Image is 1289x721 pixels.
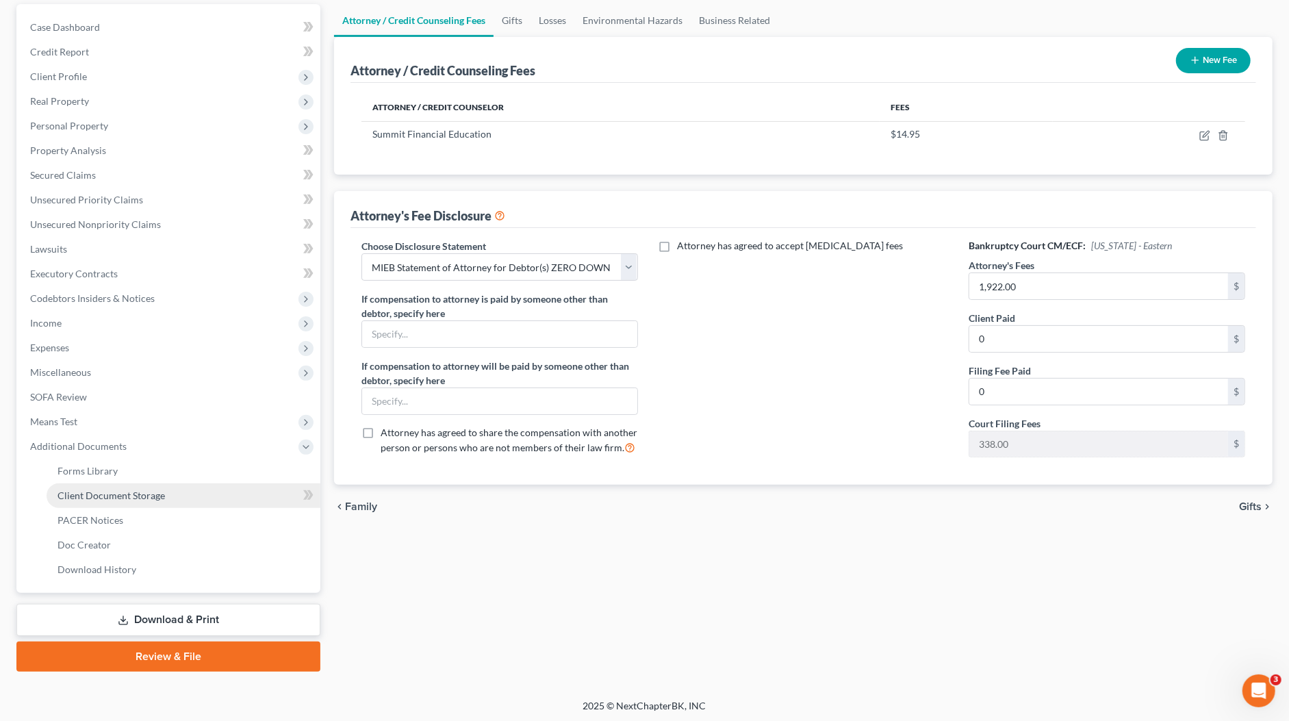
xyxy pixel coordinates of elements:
label: Court Filing Fees [969,416,1041,431]
label: If compensation to attorney will be paid by someone other than debtor, specify here [361,359,638,388]
span: $14.95 [891,128,920,140]
a: Doc Creator [47,533,320,557]
a: Losses [531,4,574,37]
a: Download & Print [16,604,320,636]
a: Lawsuits [19,237,320,262]
a: SOFA Review [19,385,320,409]
button: New Fee [1176,48,1251,73]
input: 0.00 [969,379,1228,405]
div: Attorney / Credit Counseling Fees [350,62,535,79]
div: $ [1228,431,1245,457]
i: chevron_left [334,501,345,512]
input: Specify... [362,388,637,414]
span: Doc Creator [58,539,111,551]
label: Attorney's Fees [969,258,1034,273]
div: $ [1228,326,1245,352]
span: Additional Documents [30,440,127,452]
iframe: Intercom live chat [1242,674,1275,707]
input: Specify... [362,321,637,347]
a: Review & File [16,642,320,672]
div: $ [1228,273,1245,299]
a: Property Analysis [19,138,320,163]
span: Unsecured Priority Claims [30,194,143,205]
span: Lawsuits [30,243,67,255]
a: Unsecured Nonpriority Claims [19,212,320,237]
span: 3 [1271,674,1281,685]
label: If compensation to attorney is paid by someone other than debtor, specify here [361,292,638,320]
span: Family [345,501,377,512]
div: $ [1228,379,1245,405]
span: Client Profile [30,71,87,82]
input: 0.00 [969,273,1228,299]
span: Attorney has agreed to accept [MEDICAL_DATA] fees [678,240,904,251]
label: Filing Fee Paid [969,364,1031,378]
span: Executory Contracts [30,268,118,279]
span: Personal Property [30,120,108,131]
span: PACER Notices [58,514,123,526]
a: Credit Report [19,40,320,64]
i: chevron_right [1262,501,1273,512]
span: Forms Library [58,465,118,477]
span: Attorney has agreed to share the compensation with another person or persons who are not members ... [381,427,637,453]
span: Income [30,317,62,329]
a: Download History [47,557,320,582]
span: Expenses [30,342,69,353]
span: Gifts [1239,501,1262,512]
a: Executory Contracts [19,262,320,286]
span: Client Document Storage [58,490,165,501]
label: Client Paid [969,311,1015,325]
h6: Bankruptcy Court CM/ECF: [969,239,1245,253]
span: Miscellaneous [30,366,91,378]
div: Attorney's Fee Disclosure [350,207,505,224]
button: Gifts chevron_right [1239,501,1273,512]
span: Download History [58,564,136,575]
a: Business Related [691,4,778,37]
span: [US_STATE] - Eastern [1091,240,1172,251]
input: 0.00 [969,326,1228,352]
span: Codebtors Insiders & Notices [30,292,155,304]
span: Attorney / Credit Counselor [372,102,504,112]
a: Gifts [494,4,531,37]
span: Means Test [30,416,77,427]
input: 0.00 [969,431,1228,457]
span: Unsecured Nonpriority Claims [30,218,161,230]
button: chevron_left Family [334,501,377,512]
span: Secured Claims [30,169,96,181]
a: Environmental Hazards [574,4,691,37]
a: Case Dashboard [19,15,320,40]
a: Attorney / Credit Counseling Fees [334,4,494,37]
span: Credit Report [30,46,89,58]
a: Secured Claims [19,163,320,188]
span: SOFA Review [30,391,87,403]
a: Unsecured Priority Claims [19,188,320,212]
a: Forms Library [47,459,320,483]
label: Choose Disclosure Statement [361,239,486,253]
span: Fees [891,102,910,112]
a: PACER Notices [47,508,320,533]
span: Summit Financial Education [372,128,492,140]
span: Case Dashboard [30,21,100,33]
span: Property Analysis [30,144,106,156]
span: Real Property [30,95,89,107]
a: Client Document Storage [47,483,320,508]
